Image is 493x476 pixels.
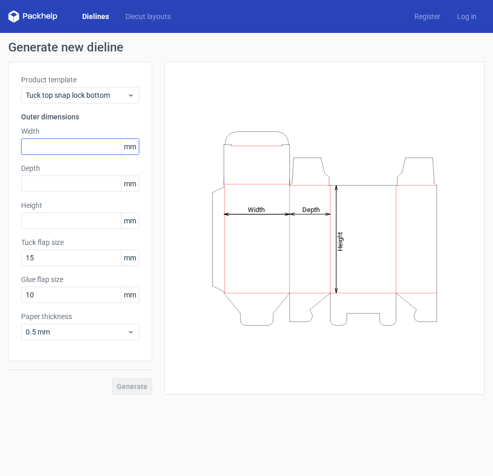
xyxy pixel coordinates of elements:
span: mm [121,213,139,228]
tspan: Height [336,232,344,251]
a: Diecut layouts [117,11,179,22]
tspan: Depth [302,205,320,213]
label: Height [21,200,139,210]
span: mm [121,176,139,191]
a: Register [406,11,449,22]
label: Width [21,126,139,136]
label: Glue flap size [21,274,139,285]
span: mm [121,250,139,266]
label: Tuck flap size [21,237,139,248]
span: Tuck top snap lock bottom [26,90,127,100]
span: mm [121,287,139,303]
span: mm [121,139,139,154]
label: Paper thickness [21,311,139,322]
a: Dielines [74,11,117,22]
a: Log in [449,11,485,22]
tspan: Width [248,205,265,213]
label: Depth [21,163,139,173]
h3: Outer dimensions [21,112,139,122]
label: Product template [21,75,139,85]
h1: Generate new dieline [8,41,485,54]
span: 0.5 mm [26,327,127,337]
